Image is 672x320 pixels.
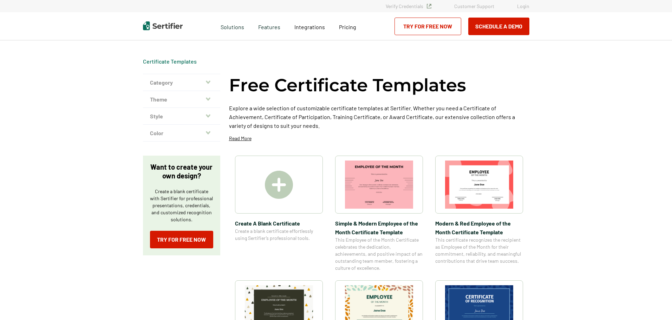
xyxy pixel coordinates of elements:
[345,161,413,209] img: Simple & Modern Employee of the Month Certificate Template
[427,4,431,8] img: Verified
[339,22,356,31] a: Pricing
[229,104,529,130] p: Explore a wide selection of customizable certificate templates at Sertifier. Whether you need a C...
[229,74,466,97] h1: Free Certificate Templates
[143,125,220,142] button: Color
[235,228,323,242] span: Create a blank certificate effortlessly using Sertifier’s professional tools.
[258,22,280,31] span: Features
[143,58,197,65] a: Certificate Templates
[435,219,523,236] span: Modern & Red Employee of the Month Certificate Template
[294,24,325,30] span: Integrations
[143,74,220,91] button: Category
[335,219,423,236] span: Simple & Modern Employee of the Month Certificate Template
[445,161,513,209] img: Modern & Red Employee of the Month Certificate Template
[335,156,423,272] a: Simple & Modern Employee of the Month Certificate TemplateSimple & Modern Employee of the Month C...
[143,58,197,65] div: Breadcrumb
[143,21,183,30] img: Sertifier | Digital Credentialing Platform
[143,91,220,108] button: Theme
[265,171,293,199] img: Create A Blank Certificate
[454,3,494,9] a: Customer Support
[386,3,431,9] a: Verify Credentials
[143,108,220,125] button: Style
[517,3,529,9] a: Login
[150,188,213,223] p: Create a blank certificate with Sertifier for professional presentations, credentials, and custom...
[394,18,461,35] a: Try for Free Now
[235,219,323,228] span: Create A Blank Certificate
[435,156,523,272] a: Modern & Red Employee of the Month Certificate TemplateModern & Red Employee of the Month Certifi...
[335,236,423,272] span: This Employee of the Month Certificate celebrates the dedication, achievements, and positive impa...
[435,236,523,265] span: This certificate recognizes the recipient as Employee of the Month for their commitment, reliabil...
[221,22,244,31] span: Solutions
[150,231,213,248] a: Try for Free Now
[294,22,325,31] a: Integrations
[150,163,213,180] p: Want to create your own design?
[339,24,356,30] span: Pricing
[229,135,252,142] p: Read More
